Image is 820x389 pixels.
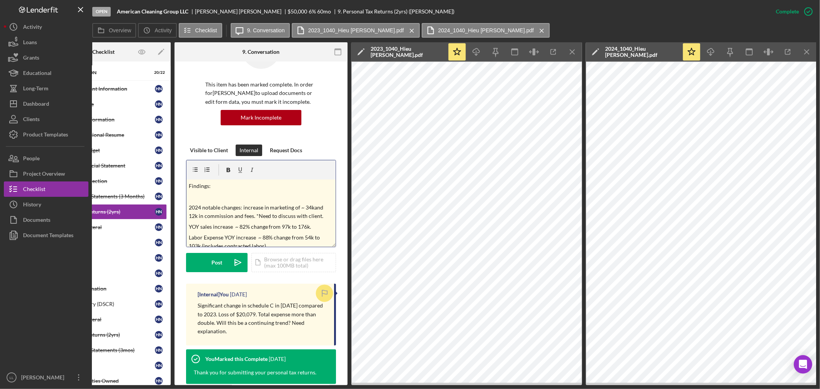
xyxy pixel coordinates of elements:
[4,19,88,35] button: Activity
[4,65,88,81] button: Educational
[40,250,167,266] a: Sources & UsesHN
[186,253,248,272] button: Post
[23,181,45,199] div: Checklist
[56,132,155,138] div: Upload Professional Resume
[4,96,88,111] button: Dashboard
[4,35,88,50] button: Loans
[23,197,41,214] div: History
[23,151,40,168] div: People
[189,182,334,190] p: Findings:
[4,111,88,127] a: Clients
[309,8,316,15] div: 6 %
[4,166,88,181] button: Project Overview
[92,7,111,17] div: Open
[269,356,286,362] time: 2025-07-31 16:16
[56,101,155,107] div: Business Profile
[40,173,167,189] a: Cash Flow ProjectionHN
[371,46,444,58] div: 2023_1040_Hieu [PERSON_NAME].pdf
[155,100,163,108] div: H N
[56,239,155,246] div: Business Plan
[92,23,136,38] button: Overview
[92,49,115,55] div: Checklist
[23,65,52,83] div: Educational
[198,301,326,336] p: Significant change in schedule C in [DATE] compared to 2023. Loss of $20,079. Total expense more ...
[155,146,163,154] div: H N
[241,110,281,125] div: Mark Incomplete
[768,4,816,19] button: Complete
[308,27,404,33] label: 2023_1040_Hieu [PERSON_NAME].pdf
[4,50,88,65] button: Grants
[338,8,454,15] div: 9. Personal Tax Returns (2yrs) ([PERSON_NAME])
[56,332,155,338] div: Business Tax Returns (2yrs)
[23,81,48,98] div: Long-Term
[40,266,167,281] a: Job CreationHN
[794,355,812,374] div: Open Intercom Messenger
[205,356,268,362] div: You Marked this Complete
[40,235,167,250] a: Business PlanHN
[155,116,163,123] div: H N
[4,197,88,212] button: History
[155,346,163,354] div: H N
[117,8,188,15] b: American Cleaning Group LLC
[23,127,68,144] div: Product Templates
[4,181,88,197] button: Checklist
[194,369,316,376] div: Thank you for submitting your personal tax returns.
[56,147,155,153] div: Household Budget
[195,8,288,15] div: [PERSON_NAME] [PERSON_NAME]
[40,312,167,327] a: Business CollateralHN
[4,81,88,96] button: Long-Term
[189,203,334,221] p: 2024 notable changes: increase in marketing of ~ 34kand 12k in commission and fees. *Need to disc...
[247,27,285,33] label: 9. Conversation
[155,223,163,231] div: H N
[221,110,301,125] button: Mark Incomplete
[155,131,163,139] div: H N
[438,27,534,33] label: 2024_1040_Hieu [PERSON_NAME].pdf
[155,269,163,277] div: H N
[4,151,88,166] a: People
[317,8,331,15] div: 60 mo
[56,347,155,353] div: Business Bank Statements (3mos)
[231,23,290,38] button: 9. Conversation
[23,96,49,113] div: Dashboard
[56,301,155,307] div: Business History (DSCR)
[56,316,155,323] div: Business Collateral
[40,296,167,312] a: Business History (DSCR)HN
[40,127,167,143] a: Upload Professional ResumeHN
[23,166,65,183] div: Project Overview
[10,376,14,380] text: LL
[40,189,167,204] a: Personal Bank Statements (3 Months)HN
[605,46,678,58] div: 2024_1040_Hieu [PERSON_NAME].pdf
[186,145,232,156] button: Visible to Client
[4,370,88,385] button: LL[PERSON_NAME]
[4,212,88,228] button: Documents
[155,85,163,93] div: H N
[155,377,163,385] div: H N
[179,23,222,38] button: Checklist
[155,162,163,170] div: H N
[155,208,163,216] div: H N
[155,331,163,339] div: H N
[40,81,167,96] a: Owner/Applicant InformationHN
[40,143,167,158] a: Household BudgetHN
[40,204,167,219] a: Personal Tax Returns (2yrs)HN
[40,373,167,389] a: Additional Entities OwnedHN
[155,362,163,369] div: H N
[56,86,155,92] div: Owner/Applicant Information
[40,281,167,296] a: Business InformationHN
[195,27,217,33] label: Checklist
[56,378,155,384] div: Additional Entities Owned
[230,291,247,298] time: 2025-07-31 16:18
[155,254,163,262] div: H N
[109,27,131,33] label: Overview
[23,35,37,52] div: Loans
[19,370,69,387] div: [PERSON_NAME]
[198,291,229,298] div: [Internal] You
[56,116,155,123] div: Background Information
[422,23,550,38] button: 2024_1040_Hieu [PERSON_NAME].pdf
